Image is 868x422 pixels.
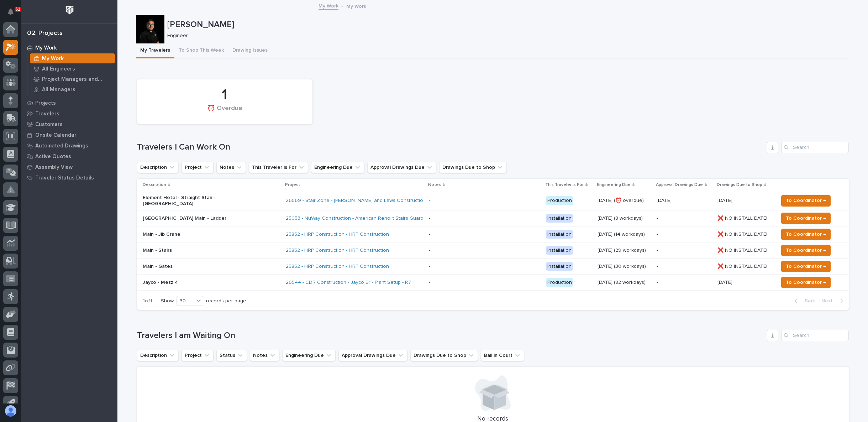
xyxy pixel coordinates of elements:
div: 02. Projects [27,30,63,37]
div: ⏰ Overdue [149,105,300,120]
tr: Jayco - Mezz 426544 - CDR Construction - Jayco 91 - Plant Setup - R7 - Production[DATE] (82 workd... [137,274,849,290]
button: Project [182,350,214,361]
p: [GEOGRAPHIC_DATA] Main - Ladder [143,215,267,222]
span: To Coordinator → [786,262,826,271]
button: Notifications [3,4,18,19]
p: ❌ NO INSTALL DATE! [717,230,769,238]
tr: [GEOGRAPHIC_DATA] Main - Ladder25053 - NuWay Construction - American Renolit Stairs Guardrail and... [137,210,849,226]
button: Notes [216,162,246,173]
input: Search [781,142,849,153]
button: This Traveler is For [249,162,308,173]
p: - [657,231,711,238]
p: [DATE] (8 workdays) [598,215,651,222]
button: To Coordinator → [781,245,831,256]
span: To Coordinator → [786,246,826,255]
button: Drawing Issues [228,43,272,58]
div: - [429,280,430,286]
p: [DATE] (14 workdays) [598,231,651,238]
p: Main - Gates [143,264,267,270]
button: My Travelers [136,43,174,58]
div: - [429,248,430,254]
p: records per page [206,298,246,304]
div: 30 [177,297,194,305]
button: To Coordinator → [781,213,831,224]
button: Notes [250,350,279,361]
p: [DATE] (30 workdays) [598,264,651,270]
p: - [657,264,711,270]
input: Search [781,330,849,341]
p: My Work [346,2,366,10]
span: Back [800,298,816,304]
tr: Main - Jib Crane25852 - HRP Construction - HRP Construction - Installation[DATE] (14 workdays)-❌ ... [137,226,849,242]
span: To Coordinator → [786,214,826,223]
div: - [429,198,430,204]
p: 1 of 1 [137,292,158,310]
button: Next [819,298,849,304]
p: - [657,248,711,254]
p: Active Quotes [35,153,71,160]
button: Engineering Due [311,162,364,173]
p: Jayco - Mezz 4 [143,280,267,286]
div: 1 [149,86,300,104]
p: Travelers [35,111,59,117]
a: My Work [27,53,117,63]
h1: Travelers I am Waiting On [137,330,764,341]
button: To Coordinator → [781,195,831,207]
p: Projects [35,100,56,106]
p: ❌ NO INSTALL DATE! [717,246,769,254]
button: Drawings Due to Shop [410,350,478,361]
p: [DATE] (82 workdays) [598,280,651,286]
p: Main - Stairs [143,248,267,254]
button: Ball in Court [481,350,524,361]
button: Engineering Due [282,350,336,361]
p: - [657,215,711,222]
p: Onsite Calendar [35,132,77,139]
div: Notifications61 [9,9,18,20]
div: - [429,231,430,238]
p: Engineering Due [597,181,631,189]
p: Customers [35,121,63,128]
p: Main - Jib Crane [143,231,267,238]
button: Project [182,162,214,173]
p: My Work [35,45,57,51]
button: users-avatar [3,403,18,418]
h1: Travelers I Can Work On [137,142,764,152]
p: Show [161,298,174,304]
div: Production [546,196,573,205]
a: Automated Drawings [21,140,117,151]
button: To Coordinator → [781,277,831,288]
p: Element Hotel - Straight Stair - [GEOGRAPHIC_DATA] [143,195,267,207]
a: Active Quotes [21,151,117,162]
div: - [429,264,430,270]
p: [DATE] [717,278,734,286]
p: [DATE] [717,196,734,204]
p: Project Managers and Engineers [42,76,112,83]
a: 26544 - CDR Construction - Jayco 91 - Plant Setup - R7 [286,280,411,286]
button: Approval Drawings Due [367,162,436,173]
span: To Coordinator → [786,278,826,287]
p: This Traveler is For [545,181,584,189]
a: Customers [21,119,117,130]
img: Workspace Logo [63,4,76,17]
p: [DATE] (⏰ overdue) [598,198,651,204]
p: Assembly View [35,164,73,171]
a: Onsite Calendar [21,130,117,140]
tr: Main - Gates25852 - HRP Construction - HRP Construction - Installation[DATE] (30 workdays)-❌ NO I... [137,258,849,274]
p: Drawings Due to Shop [717,181,762,189]
a: All Managers [27,84,117,94]
p: [PERSON_NAME] [167,20,847,30]
div: Installation [546,230,573,239]
a: 25053 - NuWay Construction - American Renolit Stairs Guardrail and Roof Ladder [286,215,470,222]
tr: Main - Stairs25852 - HRP Construction - HRP Construction - Installation[DATE] (29 workdays)-❌ NO ... [137,242,849,258]
div: Installation [546,246,573,255]
button: To Coordinator → [781,261,831,272]
a: 25852 - HRP Construction - HRP Construction [286,231,389,238]
p: Automated Drawings [35,143,88,149]
p: My Work [42,56,64,62]
a: Projects [21,98,117,108]
span: To Coordinator → [786,196,826,205]
p: - [657,280,711,286]
p: All Engineers [42,66,75,72]
p: All Managers [42,87,75,93]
